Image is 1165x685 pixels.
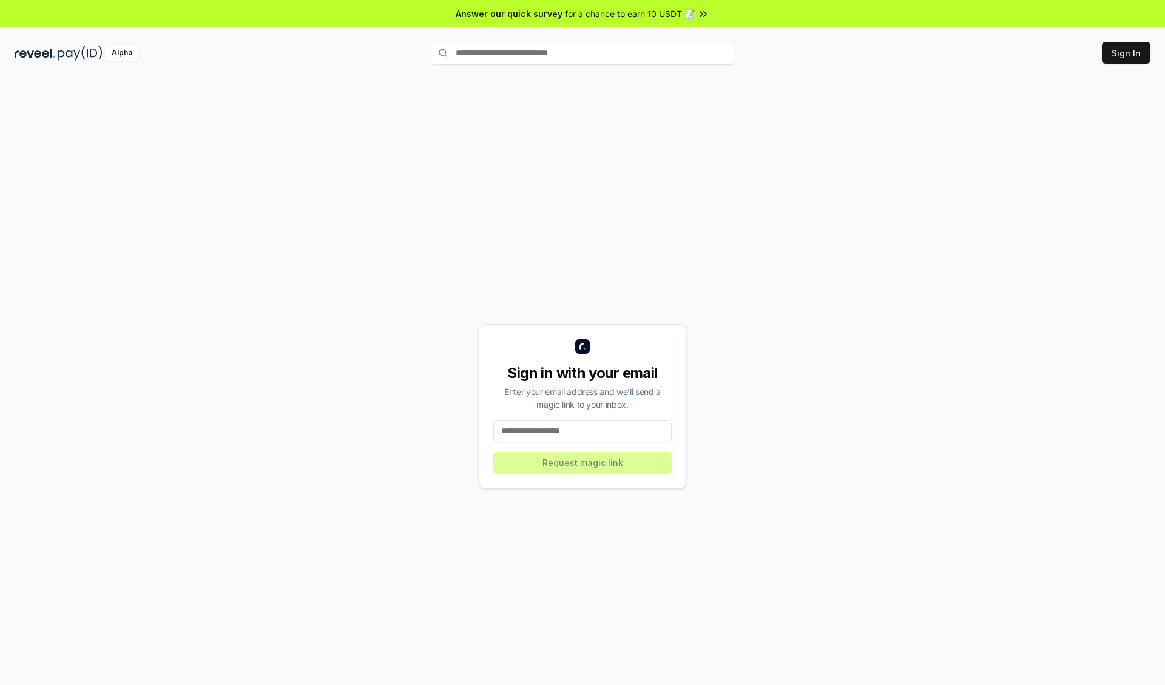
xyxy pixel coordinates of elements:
img: pay_id [58,46,103,61]
img: reveel_dark [15,46,55,61]
div: Sign in with your email [493,363,672,383]
img: logo_small [575,339,590,354]
span: Answer our quick survey [456,7,562,20]
div: Enter your email address and we’ll send a magic link to your inbox. [493,385,672,411]
div: Alpha [105,46,139,61]
button: Sign In [1102,42,1150,64]
span: for a chance to earn 10 USDT 📝 [565,7,695,20]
